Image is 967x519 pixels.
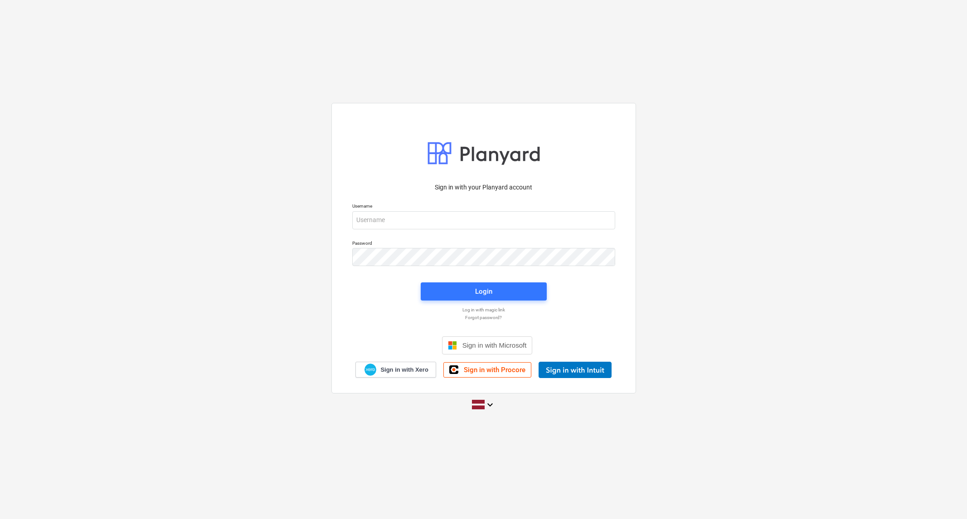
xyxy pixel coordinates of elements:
[348,315,620,320] a: Forgot password?
[348,307,620,313] a: Log in with magic link
[352,183,615,192] p: Sign in with your Planyard account
[364,364,376,376] img: Xero logo
[352,203,615,211] p: Username
[464,366,525,374] span: Sign in with Procore
[352,211,615,229] input: Username
[475,286,492,297] div: Login
[443,362,531,378] a: Sign in with Procore
[448,341,457,350] img: Microsoft logo
[352,240,615,248] p: Password
[421,282,547,301] button: Login
[485,399,496,410] i: keyboard_arrow_down
[355,362,436,378] a: Sign in with Xero
[380,366,428,374] span: Sign in with Xero
[462,341,527,349] span: Sign in with Microsoft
